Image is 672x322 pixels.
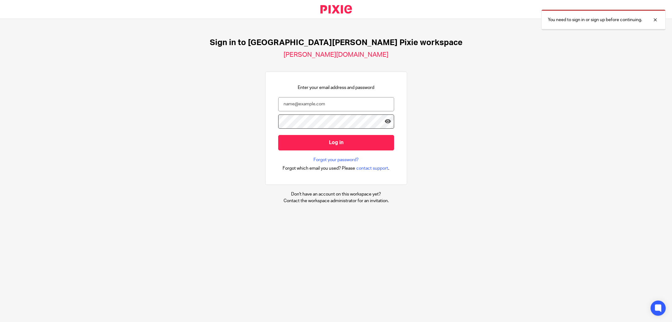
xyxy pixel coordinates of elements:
[284,198,389,204] p: Contact the workspace administrator for an invitation.
[283,165,355,172] span: Forgot which email you used? Please
[278,135,394,150] input: Log in
[283,165,389,172] div: .
[284,51,388,59] h2: [PERSON_NAME][DOMAIN_NAME]
[313,157,359,163] a: Forgot your password?
[356,165,388,172] span: contact support
[210,38,462,48] h1: Sign in to [GEOGRAPHIC_DATA][PERSON_NAME] Pixie workspace
[278,97,394,111] input: name@example.com
[284,191,389,197] p: Don't have an account on this workspace yet?
[548,17,642,23] p: You need to sign in or sign up before continuing.
[298,85,374,91] p: Enter your email address and password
